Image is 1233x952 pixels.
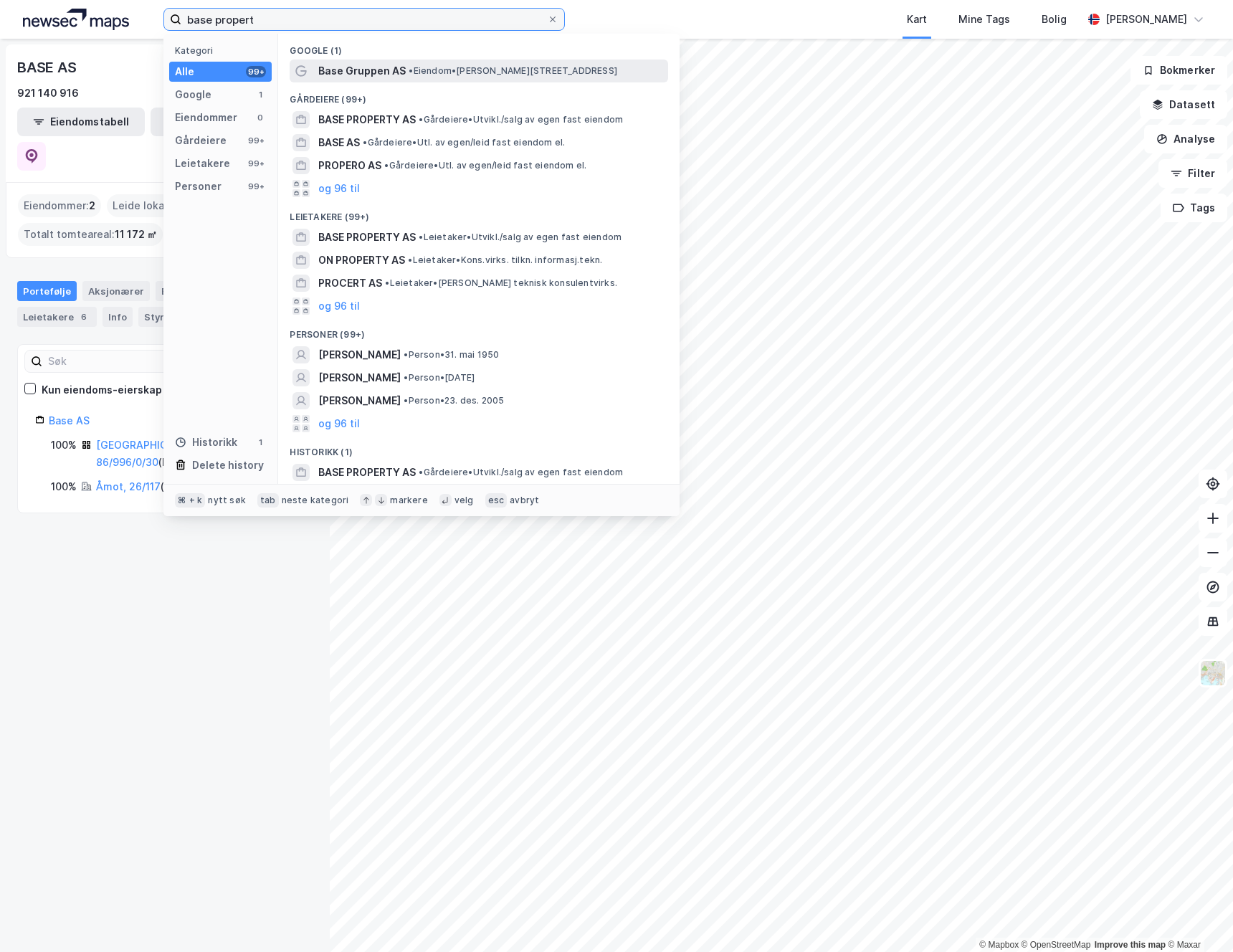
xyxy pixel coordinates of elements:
[1199,660,1227,687] img: Z
[1105,11,1187,28] div: [PERSON_NAME]
[958,11,1010,28] div: Mine Tags
[208,495,246,506] div: nytt søk
[181,9,547,30] input: Søk på adresse, matrikkel, gårdeiere, leietakere eller personer
[175,109,237,126] div: Eiendommer
[363,137,565,148] span: Gårdeiere • Utl. av egen/leid fast eiendom el.
[89,197,95,214] span: 2
[404,349,499,361] span: Person • 31. mai 1950
[18,223,163,246] div: Totalt tomteareal :
[254,437,266,448] div: 1
[318,134,360,151] span: BASE AS
[419,467,623,478] span: Gårdeiere • Utvikl./salg av egen fast eiendom
[1095,940,1166,950] a: Improve this map
[138,307,197,327] div: Styret
[17,85,79,102] div: 921 140 916
[23,9,129,30] img: logo.a4113a55bc3d86da70a041830d287a7e.svg
[156,281,244,301] div: Eiendommer
[404,395,504,406] span: Person • 23. des. 2005
[419,114,423,125] span: •
[1140,90,1227,119] button: Datasett
[318,369,401,386] span: [PERSON_NAME]
[175,155,230,172] div: Leietakere
[103,307,133,327] div: Info
[318,346,401,363] span: [PERSON_NAME]
[404,372,408,383] span: •
[1161,883,1233,952] div: Kontrollprogram for chat
[318,464,416,481] span: BASE PROPERTY AS
[278,34,680,59] div: Google (1)
[246,181,266,192] div: 99+
[282,495,349,506] div: neste kategori
[404,372,475,384] span: Person • [DATE]
[278,82,680,108] div: Gårdeiere (99+)
[175,63,194,80] div: Alle
[42,351,199,372] input: Søk
[1130,56,1227,85] button: Bokmerker
[77,310,91,324] div: 6
[390,495,427,506] div: markere
[278,200,680,226] div: Leietakere (99+)
[96,437,295,471] div: ( hjemmelshaver )
[175,132,227,149] div: Gårdeiere
[246,66,266,77] div: 99+
[246,135,266,146] div: 99+
[49,414,90,427] a: Base AS
[419,114,623,125] span: Gårdeiere • Utvikl./salg av egen fast eiendom
[409,65,413,76] span: •
[318,62,406,80] span: Base Gruppen AS
[408,254,412,265] span: •
[175,86,211,103] div: Google
[257,493,279,508] div: tab
[318,252,405,269] span: ON PROPERTY AS
[318,392,401,409] span: [PERSON_NAME]
[318,111,416,128] span: BASE PROPERTY AS
[96,480,161,492] a: Åmot, 26/117
[175,45,272,56] div: Kategori
[318,180,360,197] button: og 96 til
[408,254,602,266] span: Leietaker • Kons.virks. tilkn. informasj.tekn.
[384,160,389,171] span: •
[419,232,423,242] span: •
[907,11,927,28] div: Kart
[318,157,381,174] span: PROPERO AS
[1158,159,1227,188] button: Filter
[419,232,622,243] span: Leietaker • Utvikl./salg av egen fast eiendom
[96,478,244,495] div: ( hjemmelshaver )
[1042,11,1067,28] div: Bolig
[42,381,162,399] div: Kun eiendoms-eierskap
[96,439,204,468] a: [GEOGRAPHIC_DATA], 86/996/0/30
[419,467,423,477] span: •
[318,229,416,246] span: BASE PROPERTY AS
[318,275,382,292] span: PROCERT AS
[175,434,237,451] div: Historikk
[318,415,360,432] button: og 96 til
[1161,883,1233,952] iframe: Chat Widget
[1144,125,1227,153] button: Analyse
[385,277,617,289] span: Leietaker • [PERSON_NAME] teknisk konsulentvirks.
[175,178,222,195] div: Personer
[254,89,266,100] div: 1
[17,56,80,79] div: BASE AS
[409,65,617,77] span: Eiendom • [PERSON_NAME][STREET_ADDRESS]
[979,940,1019,950] a: Mapbox
[454,495,474,506] div: velg
[151,108,278,136] button: Leietakertabell
[254,112,266,123] div: 0
[510,495,539,506] div: avbryt
[107,194,209,217] div: Leide lokasjoner :
[318,297,360,315] button: og 96 til
[363,137,367,148] span: •
[404,395,408,406] span: •
[485,493,508,508] div: esc
[82,281,150,301] div: Aksjonærer
[1161,194,1227,222] button: Tags
[278,435,680,461] div: Historikk (1)
[192,457,264,474] div: Delete history
[17,307,97,327] div: Leietakere
[384,160,586,171] span: Gårdeiere • Utl. av egen/leid fast eiendom el.
[246,158,266,169] div: 99+
[278,318,680,343] div: Personer (99+)
[51,437,77,454] div: 100%
[404,349,408,360] span: •
[115,226,157,243] span: 11 172 ㎡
